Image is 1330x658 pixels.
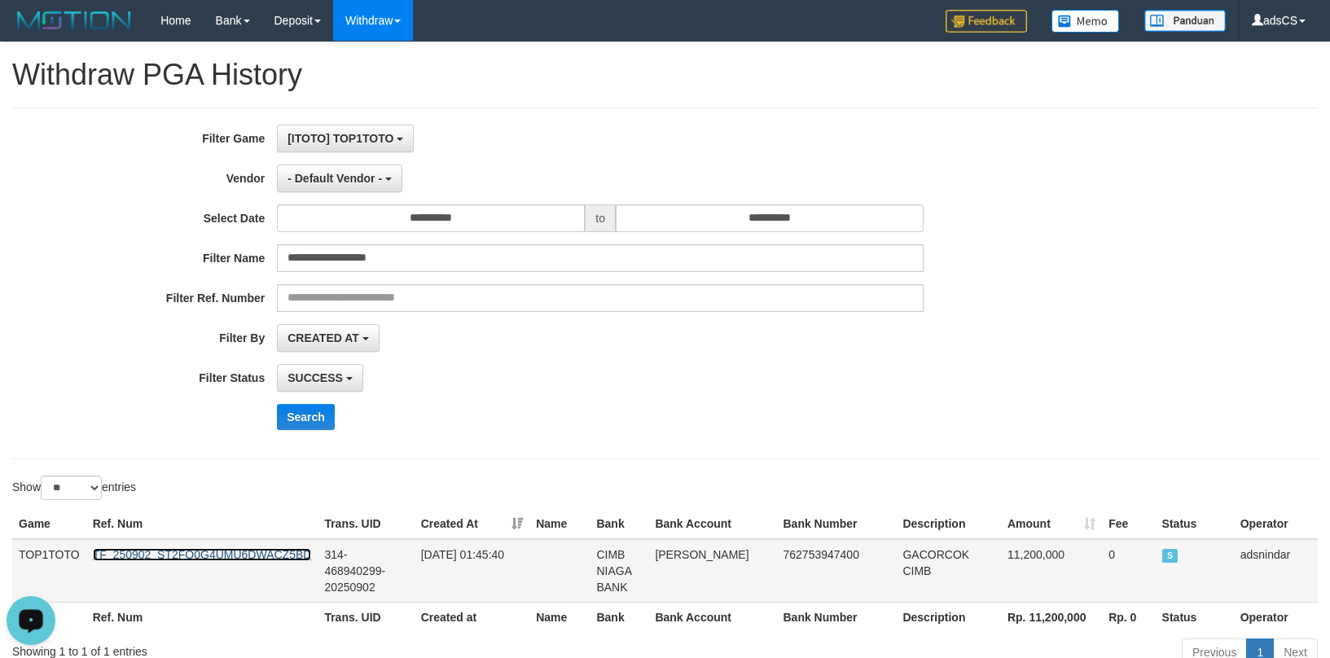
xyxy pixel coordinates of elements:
th: Created At: activate to sort column ascending [415,509,530,539]
a: TF_250902_ST2FO0G4UMU6DWACZ5BD [93,548,312,561]
td: 762753947400 [777,539,897,603]
span: - Default Vendor - [288,172,382,185]
td: 0 [1102,539,1155,603]
th: Status [1156,509,1234,539]
th: Bank Account [648,602,776,632]
button: [ITOTO] TOP1TOTO [277,125,414,152]
label: Show entries [12,476,136,500]
button: Open LiveChat chat widget [7,7,55,55]
span: SUCCESS [1162,549,1179,563]
button: SUCCESS [277,364,363,392]
th: Status [1156,602,1234,632]
td: TOP1TOTO [12,539,86,603]
th: Bank [590,509,648,539]
th: Description [896,602,1001,632]
button: CREATED AT [277,324,380,352]
td: 11,200,000 [1001,539,1102,603]
td: [PERSON_NAME] [648,539,776,603]
img: Feedback.jpg [946,10,1027,33]
img: Button%20Memo.svg [1051,10,1120,33]
th: Trans. UID [318,602,414,632]
td: adsnindar [1234,539,1318,603]
img: panduan.png [1144,10,1226,32]
th: Created at [415,602,530,632]
th: Amount: activate to sort column ascending [1001,509,1102,539]
th: Name [529,509,590,539]
img: MOTION_logo.png [12,8,136,33]
td: [DATE] 01:45:40 [415,539,530,603]
th: Bank Number [777,509,897,539]
th: Name [529,602,590,632]
th: Fee [1102,509,1155,539]
select: Showentries [41,476,102,500]
th: Bank Account [648,509,776,539]
button: - Default Vendor - [277,164,402,192]
th: Operator [1234,602,1318,632]
th: Rp. 11,200,000 [1001,602,1102,632]
span: CREATED AT [288,331,359,344]
span: SUCCESS [288,371,343,384]
th: Rp. 0 [1102,602,1155,632]
span: [ITOTO] TOP1TOTO [288,132,393,145]
th: Bank [590,602,648,632]
td: 314-468940299-20250902 [318,539,414,603]
span: to [585,204,616,232]
h1: Withdraw PGA History [12,59,1318,91]
th: Operator [1234,509,1318,539]
th: Ref. Num [86,509,318,539]
td: GACORCOK CIMB [896,539,1001,603]
th: Ref. Num [86,602,318,632]
button: Search [277,404,335,430]
th: Bank Number [777,602,897,632]
td: CIMB NIAGA BANK [590,539,648,603]
th: Trans. UID [318,509,414,539]
th: Game [12,509,86,539]
th: Description [896,509,1001,539]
